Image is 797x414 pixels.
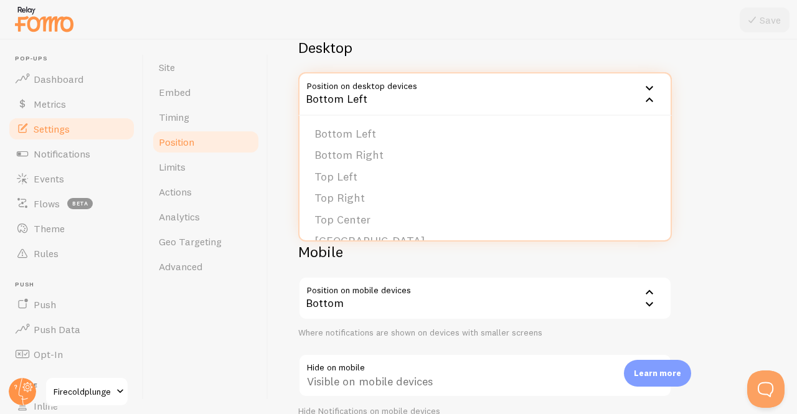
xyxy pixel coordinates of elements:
[299,230,671,252] li: [GEOGRAPHIC_DATA]
[34,247,59,260] span: Rules
[7,241,136,266] a: Rules
[159,235,222,248] span: Geo Targeting
[7,191,136,216] a: Flows beta
[7,166,136,191] a: Events
[7,116,136,141] a: Settings
[15,281,136,289] span: Push
[151,55,260,80] a: Site
[67,198,93,209] span: beta
[159,161,186,173] span: Limits
[54,384,113,399] span: Firecoldplunge
[7,67,136,92] a: Dashboard
[34,123,70,135] span: Settings
[747,370,785,408] iframe: Help Scout Beacon - Open
[34,323,80,336] span: Push Data
[34,73,83,85] span: Dashboard
[7,92,136,116] a: Metrics
[298,276,672,320] div: Bottom
[159,186,192,198] span: Actions
[298,354,672,399] div: Visible on mobile devices
[34,222,65,235] span: Theme
[159,86,191,98] span: Embed
[624,360,691,387] div: Learn more
[159,136,194,148] span: Position
[298,327,672,339] div: Where notifications are shown on devices with smaller screens
[34,98,66,110] span: Metrics
[298,242,672,261] h2: Mobile
[159,260,202,273] span: Advanced
[159,111,189,123] span: Timing
[34,400,58,412] span: Inline
[151,204,260,229] a: Analytics
[299,144,671,166] li: Bottom Right
[159,61,175,73] span: Site
[34,298,56,311] span: Push
[34,348,63,360] span: Opt-In
[299,209,671,231] li: Top Center
[15,55,136,63] span: Pop-ups
[7,141,136,166] a: Notifications
[7,292,136,317] a: Push
[299,187,671,209] li: Top Right
[34,148,90,160] span: Notifications
[634,367,681,379] p: Learn more
[34,197,60,210] span: Flows
[151,129,260,154] a: Position
[7,216,136,241] a: Theme
[151,179,260,204] a: Actions
[298,72,672,116] div: Bottom Left
[299,166,671,188] li: Top Left
[13,3,75,35] img: fomo-relay-logo-orange.svg
[159,210,200,223] span: Analytics
[151,154,260,179] a: Limits
[151,229,260,254] a: Geo Targeting
[151,80,260,105] a: Embed
[45,377,129,407] a: Firecoldplunge
[34,172,64,185] span: Events
[298,38,672,57] h2: Desktop
[151,105,260,129] a: Timing
[7,317,136,342] a: Push Data
[7,342,136,367] a: Opt-In
[299,123,671,145] li: Bottom Left
[151,254,260,279] a: Advanced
